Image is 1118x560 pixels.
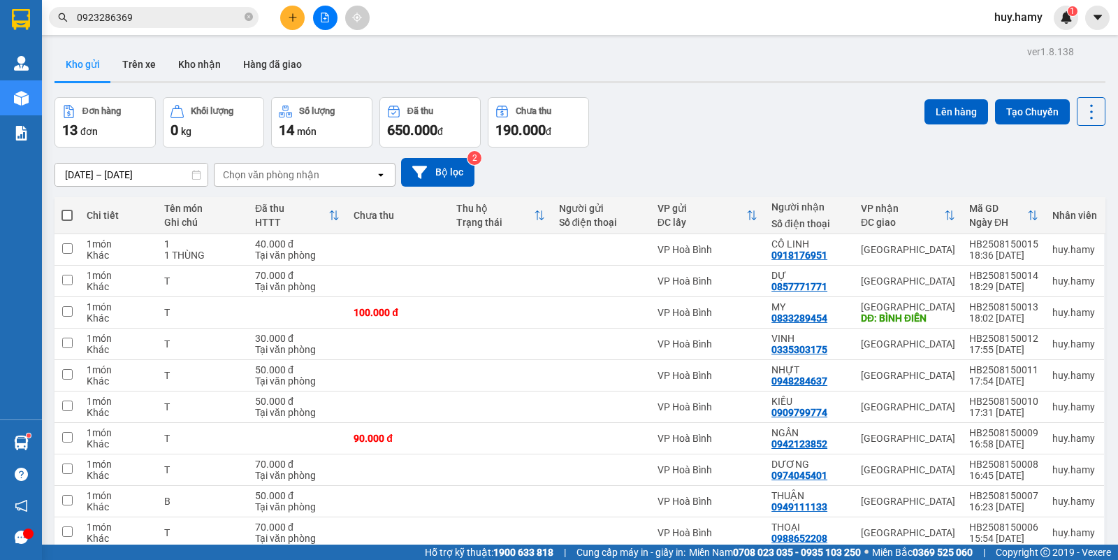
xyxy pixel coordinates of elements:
sup: 1 [27,433,31,438]
span: notification [15,499,28,512]
button: Khối lượng0kg [163,97,264,148]
div: Chưa thu [354,210,442,221]
span: 14 [279,122,294,138]
div: 17:55 [DATE] [969,344,1038,355]
div: T [164,275,241,287]
div: 30.000 đ [255,333,340,344]
div: 0974045401 [771,470,827,481]
span: 0 [170,122,178,138]
div: Tại văn phòng [255,470,340,481]
button: Số lượng14món [271,97,372,148]
div: Tại văn phòng [255,407,340,418]
div: [GEOGRAPHIC_DATA] [861,496,955,507]
div: Tại văn phòng [255,375,340,387]
div: VP Hoà Bình [658,401,757,412]
button: Bộ lọc [401,158,474,187]
span: đơn [80,126,98,137]
div: 90.000 đ [354,433,442,444]
div: [GEOGRAPHIC_DATA] [861,244,955,255]
span: huy.hamy [983,8,1054,26]
span: đ [546,126,551,137]
div: Khác [87,501,150,512]
div: 1 THÙNG [164,250,241,261]
button: Kho gửi [55,48,111,81]
div: Trạng thái [456,217,534,228]
div: HB2508150015 [969,238,1038,250]
div: huy.hamy [1052,370,1097,381]
div: 0909799774 [771,407,827,418]
div: 0988652208 [771,533,827,544]
div: Đã thu [407,106,433,116]
div: HB2508150012 [969,333,1038,344]
span: 190.000 [495,122,546,138]
span: aim [352,13,362,22]
div: [GEOGRAPHIC_DATA] [861,527,955,538]
div: 1 món [87,522,150,533]
div: huy.hamy [1052,496,1097,507]
div: 0857771771 [771,281,827,292]
div: 100.000 đ [354,307,442,318]
span: Cung cấp máy in - giấy in: [576,545,685,560]
span: | [983,545,985,560]
div: 1 món [87,427,150,438]
button: Hàng đã giao [232,48,313,81]
div: [GEOGRAPHIC_DATA] [861,338,955,350]
strong: 0708 023 035 - 0935 103 250 [733,547,861,558]
div: 1 món [87,396,150,407]
div: [GEOGRAPHIC_DATA] [861,464,955,475]
div: 50.000 đ [255,396,340,407]
div: huy.hamy [1052,275,1097,287]
span: close-circle [245,13,253,21]
div: Số điện thoại [559,217,644,228]
div: Số điện thoại [771,218,847,229]
div: [GEOGRAPHIC_DATA] [861,401,955,412]
div: Người nhận [771,201,847,213]
div: huy.hamy [1052,244,1097,255]
div: Tại văn phòng [255,501,340,512]
button: Chưa thu190.000đ [488,97,589,148]
span: file-add [320,13,330,22]
div: Mã GD [969,203,1027,214]
div: Tên món [164,203,241,214]
span: kg [181,126,191,137]
div: THOẠI [771,522,847,533]
div: Ghi chú [164,217,241,228]
div: ver 1.8.138 [1027,44,1074,59]
strong: 0369 525 060 [913,547,973,558]
button: Đơn hàng13đơn [55,97,156,148]
div: VP Hoà Bình [658,275,757,287]
div: 16:23 [DATE] [969,501,1038,512]
div: Khác [87,438,150,450]
div: CÔ LINH [771,238,847,250]
div: 70.000 đ [255,459,340,470]
div: 1 món [87,301,150,313]
div: Khác [87,470,150,481]
div: T [164,433,241,444]
span: Miền Bắc [872,545,973,560]
div: DƯƠNG [771,459,847,470]
div: 1 món [87,333,150,344]
div: NHỰT [771,364,847,375]
div: Đã thu [255,203,328,214]
div: VP Hoà Bình [658,338,757,350]
div: Khác [87,344,150,355]
div: T [164,401,241,412]
div: 1 [164,238,241,250]
div: HTTT [255,217,328,228]
button: plus [280,6,305,30]
img: logo-vxr [12,9,30,30]
div: Khác [87,533,150,544]
div: 18:36 [DATE] [969,250,1038,261]
div: Chưa thu [516,106,551,116]
div: T [164,307,241,318]
div: VP nhận [861,203,944,214]
div: HB2508150007 [969,490,1038,501]
div: ĐC lấy [658,217,746,228]
span: 650.000 [387,122,437,138]
div: 17:54 [DATE] [969,375,1038,387]
div: 17:31 [DATE] [969,407,1038,418]
span: 1 [1070,6,1075,16]
div: [GEOGRAPHIC_DATA] [861,433,955,444]
div: HB2508150013 [969,301,1038,313]
svg: open [375,169,386,180]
